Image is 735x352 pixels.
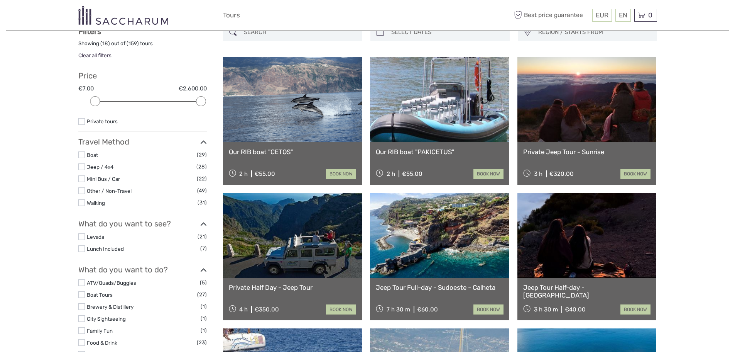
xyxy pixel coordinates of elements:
span: 0 [647,11,654,19]
span: 2 h [387,170,395,177]
span: 7 h 30 m [387,306,410,313]
a: Our RIB boat "CETOS" [229,148,357,156]
div: €55.00 [255,170,275,177]
span: (21) [198,232,207,241]
input: SELECT DATES [388,26,506,39]
span: (29) [197,150,207,159]
span: (22) [197,174,207,183]
span: (31) [198,198,207,207]
span: (1) [201,302,207,311]
h3: What do you want to do? [78,265,207,274]
a: Levada [87,234,104,240]
a: City Sightseeing [87,316,126,322]
a: Private Half Day - Jeep Tour [229,284,357,291]
a: Jeep / 4x4 [87,164,113,170]
div: €40.00 [565,306,586,313]
a: book now [326,304,356,315]
label: €2,600.00 [179,85,207,93]
h3: Price [78,71,207,80]
label: €7.00 [78,85,94,93]
span: 3 h 30 m [534,306,558,313]
label: 18 [102,40,108,47]
a: book now [620,169,651,179]
a: Food & Drink [87,340,117,346]
a: Lunch Included [87,246,124,252]
div: EN [615,9,631,22]
button: Open LiveChat chat widget [89,12,98,21]
h3: Travel Method [78,137,207,146]
a: Private Jeep Tour - Sunrise [523,148,651,156]
a: Private tours [87,118,118,124]
a: Brewery & Distillery [87,304,133,310]
a: book now [473,169,504,179]
a: Clear all filters [78,52,112,58]
span: Best price guarantee [512,9,590,22]
span: EUR [596,11,608,19]
span: (5) [200,278,207,287]
span: 2 h [239,170,248,177]
input: SEARCH [241,26,358,39]
a: Family Fun [87,328,113,334]
div: Showing ( ) out of ( ) tours [78,40,207,52]
span: 3 h [534,170,542,177]
span: (49) [197,186,207,195]
p: We're away right now. Please check back later! [11,14,87,20]
a: book now [473,304,504,315]
span: 4 h [239,306,248,313]
span: (23) [197,338,207,347]
div: €60.00 [417,306,438,313]
div: €320.00 [549,170,574,177]
button: REGION / STARTS FROM [535,26,653,39]
label: 159 [128,40,137,47]
a: Other / Non-Travel [87,188,132,194]
div: €55.00 [402,170,422,177]
a: Our RIB boat "PAKICETUS" [376,148,504,156]
a: book now [326,169,356,179]
a: Mini Bus / Car [87,176,120,182]
a: Boat [87,152,98,158]
span: (27) [197,290,207,299]
span: (1) [201,314,207,323]
span: (28) [196,162,207,171]
img: 3281-7c2c6769-d4eb-44b0-bed6-48b5ed3f104e_logo_small.png [78,6,168,25]
a: Jeep Tour Half-day - [GEOGRAPHIC_DATA] [523,284,651,299]
a: ATV/Quads/Buggies [87,280,136,286]
a: Tours [223,10,240,21]
a: Boat Tours [87,292,113,298]
a: book now [620,304,651,315]
div: €350.00 [255,306,279,313]
strong: Filters [78,27,101,36]
span: (7) [200,244,207,253]
a: Walking [87,200,105,206]
h3: What do you want to see? [78,219,207,228]
span: (1) [201,326,207,335]
a: Jeep Tour Full-day - Sudoeste - Calheta [376,284,504,291]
